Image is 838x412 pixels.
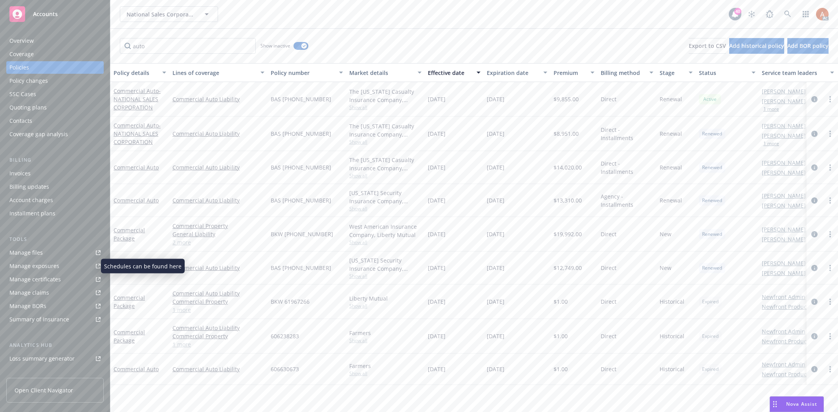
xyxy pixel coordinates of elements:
[9,61,29,74] div: Policies
[425,63,484,82] button: Effective date
[114,226,145,242] a: Commercial Package
[702,298,719,305] span: Expired
[6,35,104,47] a: Overview
[660,129,682,138] span: Renewal
[110,63,169,82] button: Policy details
[9,115,32,127] div: Contacts
[9,35,34,47] div: Overview
[9,75,48,87] div: Policy changes
[271,129,331,138] span: BAS [PHONE_NUMBER]
[487,163,504,171] span: [DATE]
[762,191,806,200] a: [PERSON_NAME]
[114,122,161,146] span: - NATIONAL SALES CORPORATION
[487,129,504,138] span: [DATE]
[763,107,779,111] button: 1 more
[268,63,346,82] button: Policy number
[9,313,69,326] div: Summary of insurance
[114,294,145,310] a: Commercial Package
[114,365,159,373] a: Commercial Auto
[428,69,472,77] div: Effective date
[349,88,422,104] div: The [US_STATE] Casualty Insurance Company, Liberty Mutual
[6,246,104,259] a: Manage files
[114,87,161,111] a: Commercial Auto
[825,129,835,139] a: more
[660,69,684,77] div: Stage
[428,332,446,340] span: [DATE]
[172,365,264,373] a: Commercial Auto Liability
[6,75,104,87] a: Policy changes
[9,180,49,193] div: Billing updates
[660,95,682,103] span: Renewal
[762,122,806,130] a: [PERSON_NAME]
[349,172,422,179] span: Show all
[6,180,104,193] a: Billing updates
[601,297,616,306] span: Direct
[762,159,806,167] a: [PERSON_NAME]
[689,42,726,49] span: Export to CSV
[6,101,104,114] a: Quoting plans
[6,3,104,25] a: Accounts
[9,88,36,100] div: SSC Cases
[349,362,422,370] div: Farmers
[702,164,722,171] span: Renewed
[702,333,719,340] span: Expired
[762,370,812,378] a: Newfront Producer
[699,69,747,77] div: Status
[702,96,718,103] span: Active
[656,63,696,82] button: Stage
[660,196,682,204] span: Renewal
[554,129,579,138] span: $8,951.00
[6,300,104,312] a: Manage BORs
[346,63,425,82] button: Market details
[810,230,819,239] a: circleInformation
[349,337,422,344] span: Show all
[9,273,61,286] div: Manage certificates
[349,370,422,377] span: Show all
[428,95,446,103] span: [DATE]
[6,61,104,74] a: Policies
[762,168,806,177] a: [PERSON_NAME]
[702,231,722,238] span: Renewed
[762,201,806,210] a: [PERSON_NAME]
[601,159,653,176] span: Direct - Installments
[810,365,819,374] a: circleInformation
[601,95,616,103] span: Direct
[702,264,722,272] span: Renewed
[762,327,805,335] a: Newfront Admin
[660,230,671,238] span: New
[172,69,256,77] div: Lines of coverage
[762,97,806,105] a: [PERSON_NAME]
[763,141,779,146] button: 1 more
[6,167,104,180] a: Invoices
[660,365,684,373] span: Historical
[601,192,653,209] span: Agency - Installments
[798,6,814,22] a: Switch app
[271,230,333,238] span: BKW [PHONE_NUMBER]
[114,197,159,204] a: Commercial Auto
[759,63,837,82] button: Service team leaders
[349,139,422,145] span: Show all
[6,115,104,127] a: Contacts
[554,365,568,373] span: $1.00
[601,230,616,238] span: Direct
[702,197,722,204] span: Renewed
[825,196,835,205] a: more
[487,264,504,272] span: [DATE]
[554,69,586,77] div: Premium
[550,63,598,82] button: Premium
[6,194,104,206] a: Account charges
[349,239,422,246] span: Show all
[349,156,422,172] div: The [US_STATE] Casualty Insurance Company, Liberty Mutual
[428,129,446,138] span: [DATE]
[825,263,835,273] a: more
[33,11,58,17] span: Accounts
[729,38,784,54] button: Add historical policy
[271,365,299,373] span: 606630673
[6,88,104,100] a: SSC Cases
[120,6,218,22] button: National Sales Corporation
[734,8,741,15] div: 40
[6,260,104,272] a: Manage exposures
[487,95,504,103] span: [DATE]
[825,365,835,374] a: more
